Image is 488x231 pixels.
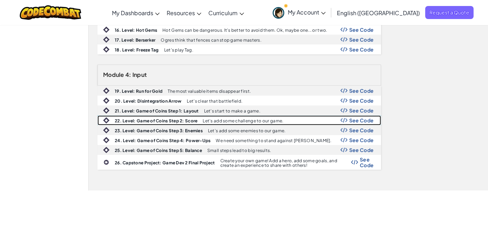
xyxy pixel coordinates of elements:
a: 17. Level: Berserker Ogres think that fences can stop game masters. Show Code Logo See Code [97,35,381,44]
b: 26. Capstone Project: Game Dev 2 Final Project [115,160,215,165]
b: 19. Level: Run for Gold [115,89,162,94]
span: See Code [349,117,374,123]
span: See Code [349,37,374,42]
span: See Code [349,127,374,133]
span: See Code [349,147,374,153]
a: 25. Level: Game of Coins Step 5: Balance Small steps lead to big results. Show Code Logo See Code [97,145,381,155]
span: See Code [349,27,374,32]
b: 25. Level: Game of Coins Step 5: Balance [115,148,202,153]
b: 23. Level: Game of Coins Step 3: Enemies [115,128,203,133]
img: Show Code Logo [340,118,347,123]
p: Let's start to make a game. [204,109,260,113]
span: See Code [349,108,374,113]
img: Show Code Logo [340,108,347,113]
a: 22. Level: Game of Coins Step 2: Score Let's add some challenge to our game. Show Code Logo See Code [97,115,381,125]
b: 24. Level: Game of Coins Step 4: Power-Ups [115,138,210,143]
img: avatar [273,7,284,19]
span: See Code [349,47,374,52]
span: See Code [349,137,374,143]
img: CodeCombat logo [20,5,82,20]
img: IconIntro.svg [103,117,109,123]
p: Hot Gems can be dangerous. It's better to avoid them. Ok, maybe one... or two. [162,28,327,32]
b: 21. Level: Game of Coins Step 1: Layout [115,108,199,114]
b: 20. Level: Disintegration Arrow [115,98,181,104]
img: Show Code Logo [340,128,347,133]
img: Show Code Logo [340,47,347,52]
img: Show Code Logo [340,138,347,142]
a: 19. Level: Run for Gold The most valuable items disappear first. Show Code Logo See Code [97,86,381,96]
a: 23. Level: Game of Coins Step 3: Enemies Let's add some enemies to our game. Show Code Logo See Code [97,125,381,135]
span: See Code [360,157,374,168]
img: IconCapstoneLevel.svg [103,159,109,165]
a: 18. Level: Freeze Tag Let's play Tag. Show Code Logo See Code [97,44,381,54]
b: 22. Level: Game of Coins Step 2: Score [115,118,197,123]
span: Curriculum [208,9,238,17]
p: Small steps lead to big results. [207,148,271,153]
b: 17. Level: Berserker [115,37,155,43]
img: IconIntro.svg [103,36,109,43]
img: IconIntro.svg [103,107,109,114]
span: English ([GEOGRAPHIC_DATA]) [337,9,420,17]
p: Let's add some enemies to our game. [208,128,285,133]
img: Show Code Logo [340,98,347,103]
img: Show Code Logo [340,27,347,32]
a: 21. Level: Game of Coins Step 1: Layout Let's start to make a game. Show Code Logo See Code [97,105,381,115]
span: My Dashboards [112,9,153,17]
a: Curriculum [205,3,248,22]
a: My Dashboards [108,3,163,22]
p: Let's clear that battlefield. [187,99,242,103]
p: Let's add some challenge to our game. [203,118,283,123]
span: Module [103,71,124,78]
a: My Account [269,1,329,24]
p: Let's play Tag. [164,48,193,52]
a: Request a Quote [425,6,474,19]
span: See Code [349,88,374,93]
b: 16. Level: Hot Gems [115,28,157,33]
span: Resources [167,9,195,17]
img: IconIntro.svg [103,147,109,153]
span: See Code [349,98,374,103]
a: Resources [163,3,205,22]
span: My Account [288,8,326,16]
p: Ogres think that fences can stop game masters. [161,38,261,42]
img: IconIntro.svg [103,137,109,143]
img: IconIntro.svg [103,127,109,133]
p: We need something to stand against [PERSON_NAME]. [216,138,331,143]
span: Input [132,71,147,78]
img: Show Code Logo [340,147,347,152]
img: IconIntro.svg [103,87,109,94]
img: Show Code Logo [351,160,358,165]
a: English ([GEOGRAPHIC_DATA]) [333,3,423,22]
img: IconIntro.svg [103,26,109,33]
p: Create your own game! Add a hero, add some goals, and create an experience to share with others! [220,158,351,168]
img: Show Code Logo [340,37,347,42]
a: 24. Level: Game of Coins Step 4: Power-Ups We need something to stand against [PERSON_NAME]. Show... [97,135,381,145]
span: 4: [125,71,131,78]
p: The most valuable items disappear first. [168,89,251,93]
a: 26. Capstone Project: Game Dev 2 Final Project Create your own game! Add a hero, add some goals, ... [97,155,381,170]
img: IconIntro.svg [103,46,109,53]
a: 20. Level: Disintegration Arrow Let's clear that battlefield. Show Code Logo See Code [97,96,381,105]
b: 18. Level: Freeze Tag [115,47,159,53]
img: IconIntro.svg [103,97,109,104]
a: 16. Level: Hot Gems Hot Gems can be dangerous. It's better to avoid them. Ok, maybe one... or two... [97,25,381,35]
img: Show Code Logo [340,88,347,93]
